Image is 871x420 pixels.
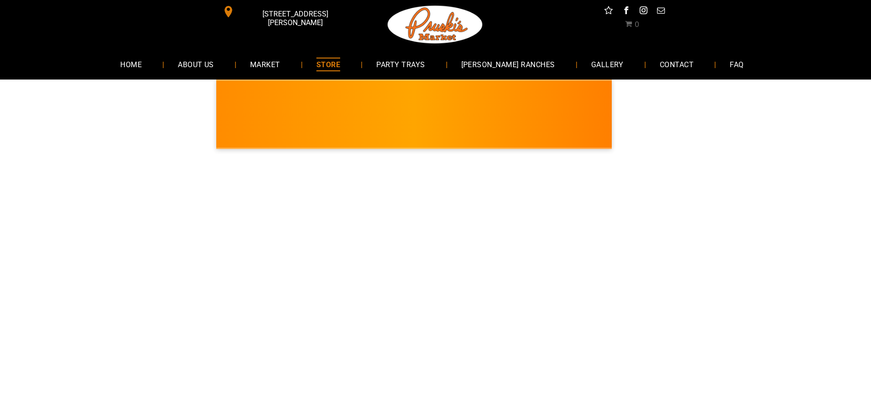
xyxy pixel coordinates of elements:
a: GALLERY [577,52,637,76]
a: Social network [603,5,615,19]
span: [PERSON_NAME] MARKET [602,121,782,135]
a: FAQ [716,52,757,76]
a: [PERSON_NAME] RANCHES [448,52,569,76]
a: instagram [637,5,649,19]
a: HOME [107,52,155,76]
a: ABOUT US [164,52,228,76]
a: [STREET_ADDRESS][PERSON_NAME] [216,5,356,19]
span: 0 [635,20,639,29]
a: CONTACT [646,52,707,76]
a: email [655,5,667,19]
a: MARKET [236,52,294,76]
span: [STREET_ADDRESS][PERSON_NAME] [236,5,354,32]
a: PARTY TRAYS [363,52,438,76]
a: facebook [620,5,632,19]
a: STORE [303,52,354,76]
